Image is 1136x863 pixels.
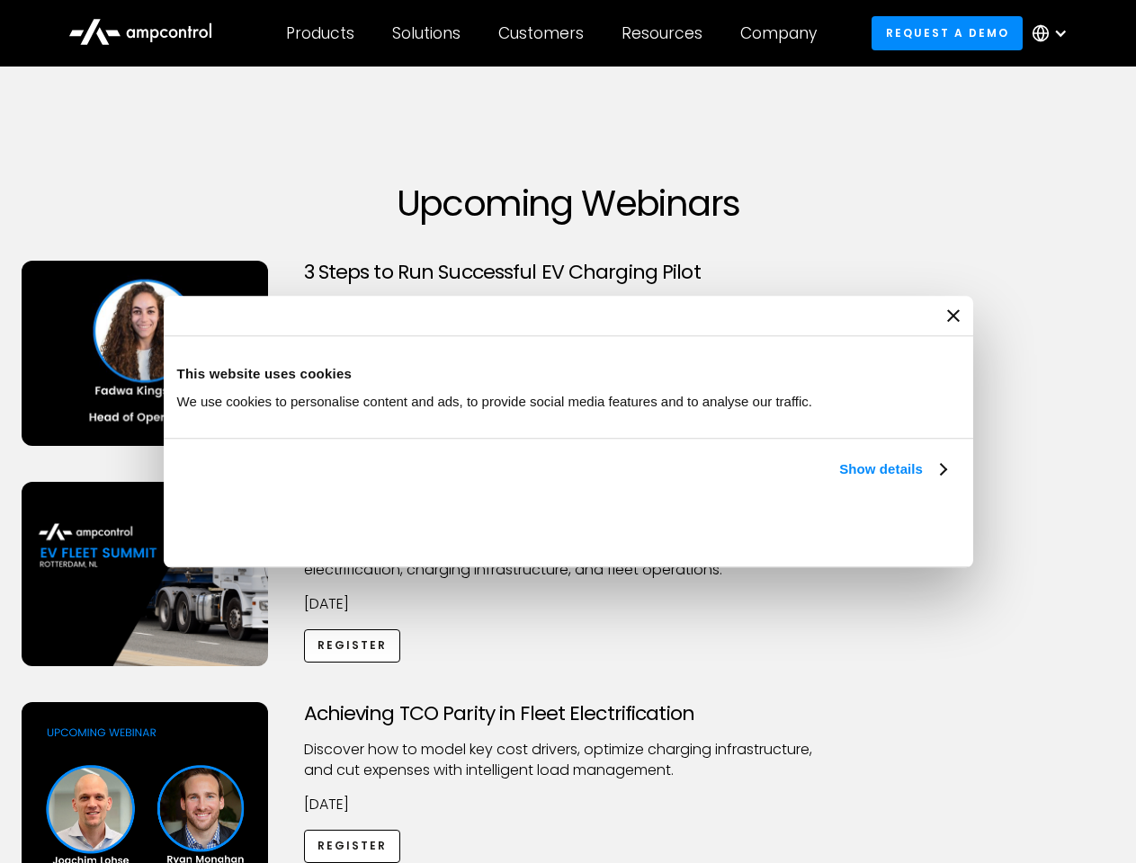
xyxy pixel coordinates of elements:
[622,23,702,43] div: Resources
[498,23,584,43] div: Customers
[22,182,1115,225] h1: Upcoming Webinars
[304,702,833,725] h3: Achieving TCO Parity in Fleet Electrification
[304,261,833,284] h3: 3 Steps to Run Successful EV Charging Pilot
[177,363,960,385] div: This website uses cookies
[304,594,833,614] p: [DATE]
[740,23,817,43] div: Company
[177,394,813,409] span: We use cookies to personalise content and ads, to provide social media features and to analyse ou...
[392,23,461,43] div: Solutions
[304,830,401,863] a: Register
[694,501,953,553] button: Okay
[872,16,1023,49] a: Request a demo
[304,795,833,814] p: [DATE]
[286,23,354,43] div: Products
[304,629,401,663] a: Register
[839,458,945,480] a: Show details
[304,740,833,780] p: Discover how to model key cost drivers, optimize charging infrastructure, and cut expenses with i...
[947,309,960,322] button: Close banner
